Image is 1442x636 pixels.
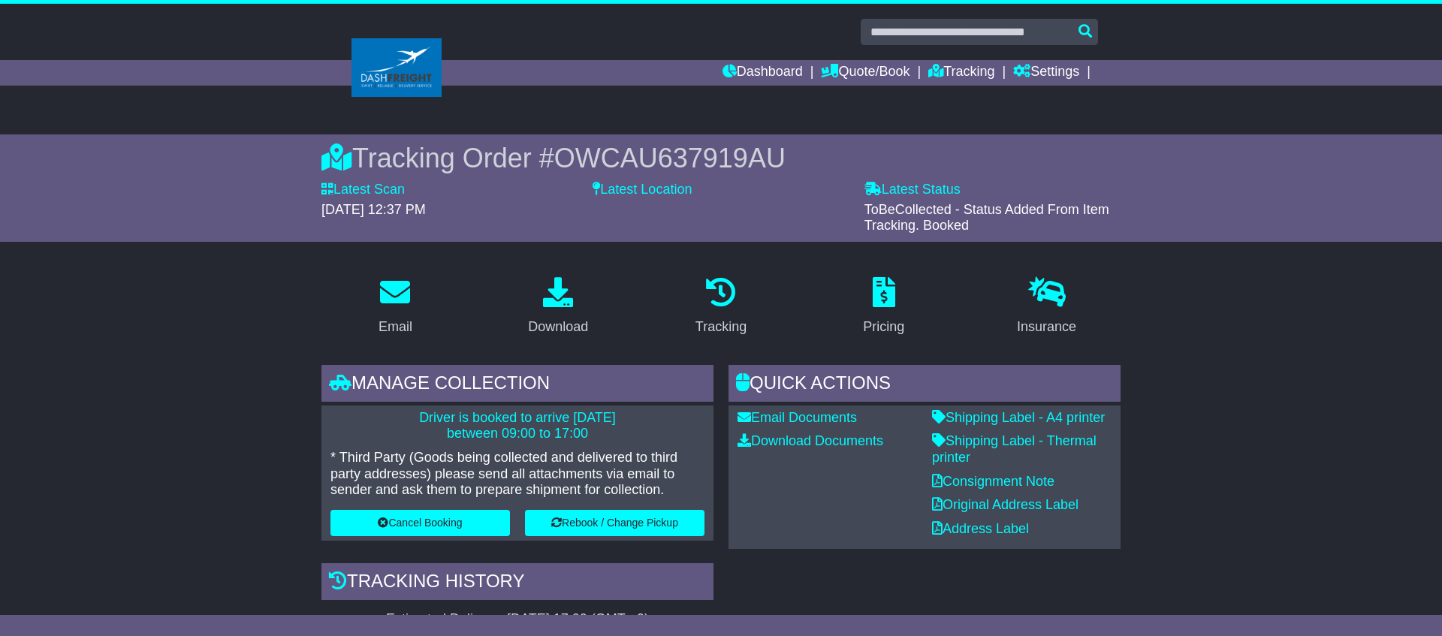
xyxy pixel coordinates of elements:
[321,365,713,405] div: Manage collection
[369,272,422,342] a: Email
[932,497,1078,512] a: Original Address Label
[518,272,598,342] a: Download
[928,60,994,86] a: Tracking
[723,60,803,86] a: Dashboard
[528,317,588,337] div: Download
[593,182,692,198] label: Latest Location
[738,410,857,425] a: Email Documents
[686,272,756,342] a: Tracking
[321,611,713,628] div: Estimated Delivery -
[1007,272,1086,342] a: Insurance
[729,365,1121,405] div: Quick Actions
[321,563,713,604] div: Tracking history
[330,510,510,536] button: Cancel Booking
[932,474,1054,489] a: Consignment Note
[507,611,649,628] div: [DATE] 17:00 (GMT +9)
[738,433,883,448] a: Download Documents
[864,182,961,198] label: Latest Status
[695,317,747,337] div: Tracking
[932,433,1097,465] a: Shipping Label - Thermal printer
[554,143,786,173] span: OWCAU637919AU
[330,410,704,442] p: Driver is booked to arrive [DATE] between 09:00 to 17:00
[525,510,704,536] button: Rebook / Change Pickup
[932,521,1029,536] a: Address Label
[321,142,1121,174] div: Tracking Order #
[864,202,1109,234] span: ToBeCollected - Status Added From Item Tracking. Booked
[932,410,1105,425] a: Shipping Label - A4 printer
[379,317,412,337] div: Email
[1017,317,1076,337] div: Insurance
[853,272,914,342] a: Pricing
[330,450,704,499] p: * Third Party (Goods being collected and delivered to third party addresses) please send all atta...
[321,202,426,217] span: [DATE] 12:37 PM
[863,317,904,337] div: Pricing
[1013,60,1079,86] a: Settings
[321,182,405,198] label: Latest Scan
[821,60,910,86] a: Quote/Book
